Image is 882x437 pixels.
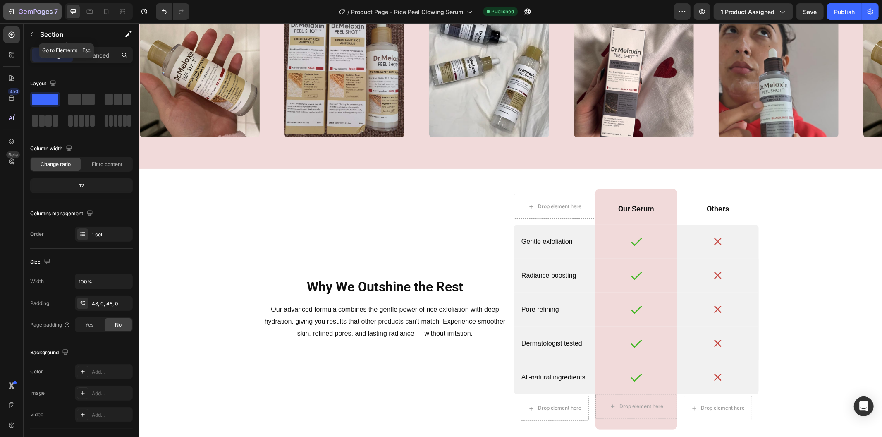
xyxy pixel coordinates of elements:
div: 12 [32,180,131,192]
p: Advanced [81,51,110,60]
p: Pore refining [382,281,449,293]
span: Product Page - Rice Peel Glowing Serum [351,7,464,16]
span: Save [803,8,817,15]
span: Yes [85,321,93,329]
div: Open Intercom Messenger [854,396,874,416]
div: 1 col [92,231,131,238]
button: 1 product assigned [714,3,793,20]
button: Save [796,3,824,20]
span: 1 product assigned [721,7,774,16]
button: 7 [3,3,62,20]
p: Our advanced formula combines the gentle power of rice exfoliation with deep hydration, giving yo... [124,281,367,316]
div: Page padding [30,321,70,329]
div: Columns management [30,208,95,219]
div: Publish [834,7,855,16]
div: Video [30,411,43,418]
iframe: Design area [139,23,882,437]
div: Drop element here [399,180,442,187]
span: Change ratio [41,161,71,168]
div: Size [30,257,52,268]
input: Auto [75,274,132,289]
div: Width [30,278,44,285]
div: Drop element here [562,382,605,389]
div: Order [30,231,44,238]
div: Color [30,368,43,375]
p: Radiance boosting [382,247,449,259]
div: Drop element here [480,380,524,387]
div: Layout [30,78,58,89]
div: Padding [30,300,49,307]
div: 48, 0, 48, 0 [92,300,131,307]
div: Undo/Redo [156,3,189,20]
div: Drop element here [399,382,442,389]
div: Add... [92,368,131,376]
p: 7 [54,7,58,17]
p: Dermatologist tested [382,315,449,327]
div: Background [30,347,70,358]
div: Column width [30,143,74,154]
h2: Why We Outshine the Rest [123,255,368,274]
p: Gentle exfoliation [382,213,449,225]
p: Our Serum [467,181,527,190]
p: Settings [41,51,64,60]
div: Image [30,389,45,397]
span: No [115,321,122,329]
span: / [348,7,350,16]
p: Section [40,29,108,39]
div: Add... [92,411,131,419]
p: Others [549,181,609,190]
div: 450 [8,88,20,95]
span: Published [492,8,514,15]
button: Publish [827,3,862,20]
span: Fit to content [92,161,122,168]
div: Beta [6,151,20,158]
p: All-natural ingredients [382,348,449,360]
div: Add... [92,390,131,397]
